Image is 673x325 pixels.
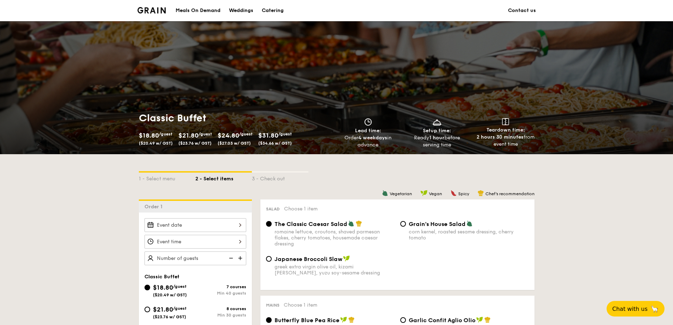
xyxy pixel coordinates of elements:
input: $21.80/guest($23.76 w/ GST)8 coursesMin 30 guests [144,307,150,312]
span: /guest [173,284,187,289]
div: from event time [474,134,537,148]
div: 3 - Check out [252,173,308,182]
input: The Classic Caesar Saladromaine lettuce, croutons, shaved parmesan flakes, cherry tomatoes, house... [266,221,272,227]
span: $21.80 [178,132,199,139]
input: Butterfly Blue Pea Riceshallots, coriander, supergarlicfied oil, blue pea flower [266,317,272,323]
img: icon-vegan.f8ff3823.svg [340,317,347,323]
img: icon-chef-hat.a58ddaea.svg [484,317,491,323]
span: ($34.66 w/ GST) [258,141,292,146]
img: icon-vegetarian.fe4039eb.svg [348,220,354,227]
span: Grain's House Salad [409,221,466,227]
div: 1 - Select menu [139,173,195,182]
div: Min 30 guests [195,313,246,318]
span: Classic Buffet [144,274,179,280]
span: $18.80 [153,284,173,291]
span: ($20.49 w/ GST) [139,141,173,146]
div: Order in advance [337,134,400,149]
strong: 1 hour [429,135,444,141]
span: Butterfly Blue Pea Rice [274,317,340,324]
div: 8 courses [195,306,246,311]
span: /guest [199,132,212,137]
div: Ready before serving time [405,134,468,149]
span: Vegan [429,191,442,196]
div: 7 courses [195,284,246,289]
span: Japanese Broccoli Slaw [274,256,342,262]
input: Grain's House Saladcorn kernel, roasted sesame dressing, cherry tomato [400,221,406,227]
img: icon-vegan.f8ff3823.svg [343,255,350,262]
div: greek extra virgin olive oil, kizami [PERSON_NAME], yuzu soy-sesame dressing [274,264,395,276]
div: corn kernel, roasted sesame dressing, cherry tomato [409,229,529,241]
span: Salad [266,207,280,211]
span: Choose 1 item [284,206,318,212]
input: Event date [144,218,246,232]
span: The Classic Caesar Salad [274,221,347,227]
button: Chat with us🦙 [607,301,665,317]
span: Choose 1 item [284,302,317,308]
input: Japanese Broccoli Slawgreek extra virgin olive oil, kizami [PERSON_NAME], yuzu soy-sesame dressing [266,256,272,262]
input: Number of guests [144,251,246,265]
span: ($23.76 w/ GST) [153,314,186,319]
div: Min 40 guests [195,291,246,296]
span: /guest [173,306,187,311]
span: Vegetarian [390,191,412,196]
img: icon-chef-hat.a58ddaea.svg [356,220,362,227]
span: $18.80 [139,132,159,139]
img: icon-chef-hat.a58ddaea.svg [478,190,484,196]
span: Mains [266,303,279,308]
span: Order 1 [144,204,165,210]
img: icon-chef-hat.a58ddaea.svg [348,317,355,323]
div: romaine lettuce, croutons, shaved parmesan flakes, cherry tomatoes, housemade caesar dressing [274,229,395,247]
span: Setup time: [423,128,451,134]
input: Event time [144,235,246,249]
img: icon-vegan.f8ff3823.svg [476,317,483,323]
img: icon-dish.430c3a2e.svg [432,118,442,126]
span: /guest [159,132,172,137]
span: ($27.03 w/ GST) [218,141,251,146]
span: Garlic Confit Aglio Olio [409,317,476,324]
span: Chat with us [612,306,648,312]
span: 🦙 [650,305,659,313]
img: icon-add.58712e84.svg [236,251,246,265]
span: /guest [239,132,253,137]
img: Grain [137,7,166,13]
span: $24.80 [218,132,239,139]
div: 2 - Select items [195,173,252,182]
span: $31.80 [258,132,278,139]
span: Spicy [458,191,469,196]
input: Garlic Confit Aglio Oliosuper garlicfied oil, slow baked cherry tomatoes, garden fresh thyme [400,317,406,323]
img: icon-vegetarian.fe4039eb.svg [382,190,388,196]
span: /guest [278,132,292,137]
span: Chef's recommendation [485,191,535,196]
span: ($23.76 w/ GST) [178,141,212,146]
img: icon-spicy.37a8142b.svg [450,190,457,196]
span: Lead time: [355,128,381,134]
h1: Classic Buffet [139,112,334,124]
img: icon-teardown.65201eee.svg [502,118,509,125]
a: Logotype [137,7,166,13]
span: ($20.49 w/ GST) [153,292,187,297]
span: Teardown time: [486,127,525,133]
img: icon-reduce.1d2dbef1.svg [225,251,236,265]
input: $18.80/guest($20.49 w/ GST)7 coursesMin 40 guests [144,285,150,290]
span: $21.80 [153,306,173,313]
img: icon-clock.2db775ea.svg [363,118,373,126]
strong: 4 weekdays [358,135,387,141]
img: icon-vegan.f8ff3823.svg [420,190,427,196]
strong: 2 hours 30 minutes [477,134,524,140]
img: icon-vegetarian.fe4039eb.svg [466,220,473,227]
